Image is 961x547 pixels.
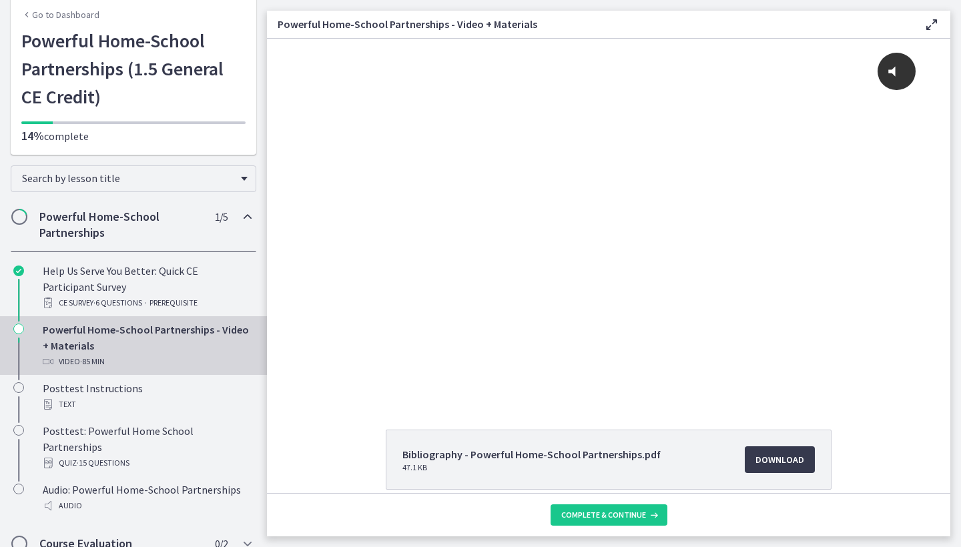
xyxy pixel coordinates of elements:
[21,27,246,111] h1: Powerful Home-School Partnerships (1.5 General CE Credit)
[11,165,256,192] div: Search by lesson title
[215,209,228,225] span: 1 / 5
[402,462,661,473] span: 47.1 KB
[745,446,815,473] a: Download
[145,295,147,311] span: ·
[43,423,251,471] div: Posttest: Powerful Home School Partnerships
[278,16,902,32] h3: Powerful Home-School Partnerships - Video + Materials
[551,504,667,526] button: Complete & continue
[21,8,99,21] a: Go to Dashboard
[13,265,24,276] i: Completed
[43,354,251,370] div: Video
[80,354,105,370] span: · 85 min
[21,128,44,143] span: 14%
[402,446,661,462] span: Bibliography - Powerful Home-School Partnerships.pdf
[561,510,646,520] span: Complete & continue
[93,295,142,311] span: · 6 Questions
[43,380,251,412] div: Posttest Instructions
[21,128,246,144] p: complete
[149,295,198,311] span: PREREQUISITE
[77,455,129,471] span: · 15 Questions
[755,452,804,468] span: Download
[43,482,251,514] div: Audio: Powerful Home-School Partnerships
[39,209,202,241] h2: Powerful Home-School Partnerships
[43,396,251,412] div: Text
[43,322,251,370] div: Powerful Home-School Partnerships - Video + Materials
[43,295,251,311] div: CE Survey
[43,498,251,514] div: Audio
[43,263,251,311] div: Help Us Serve You Better: Quick CE Participant Survey
[43,455,251,471] div: Quiz
[267,39,950,399] iframe: Video Lesson
[22,171,234,185] span: Search by lesson title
